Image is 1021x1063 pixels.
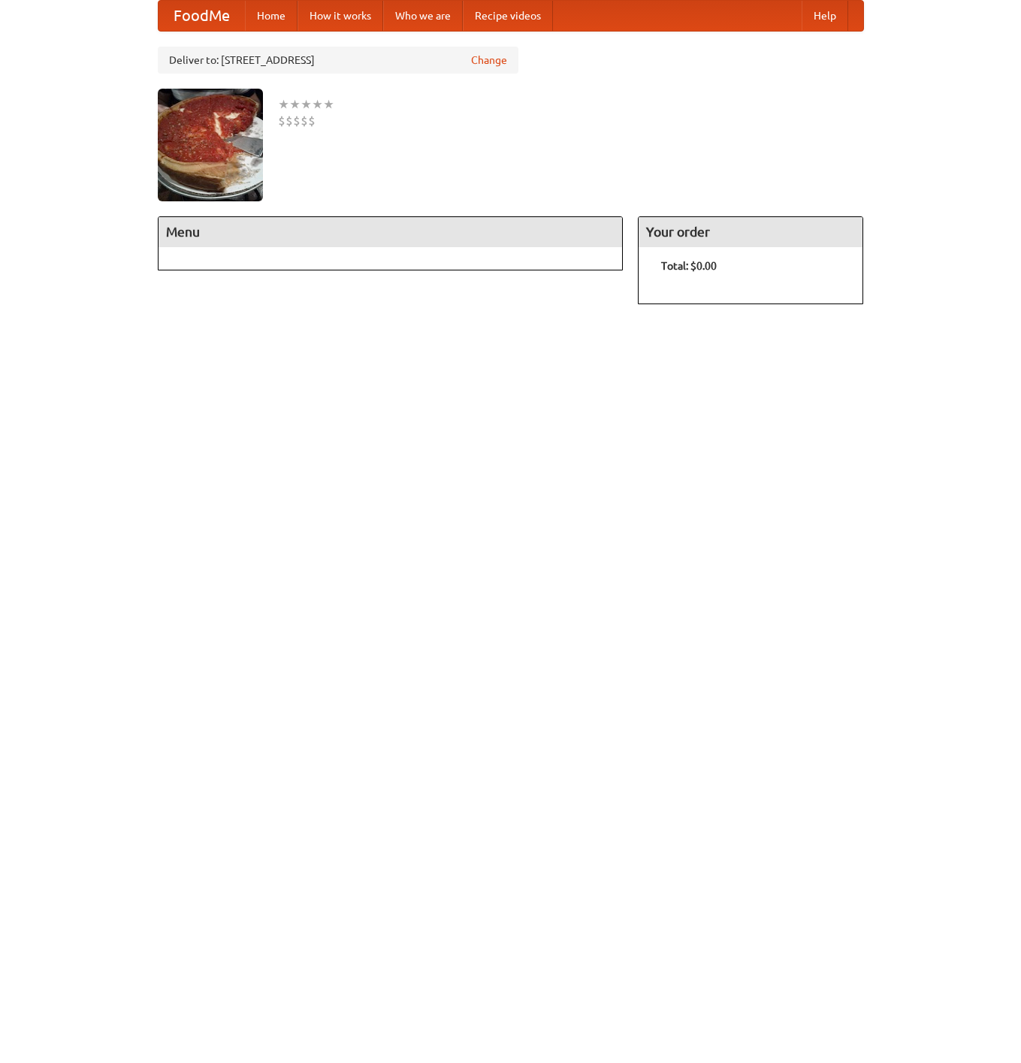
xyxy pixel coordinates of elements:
li: $ [301,113,308,129]
b: Total: $0.00 [661,260,717,272]
a: Home [245,1,298,31]
a: Recipe videos [463,1,553,31]
li: ★ [301,96,312,113]
li: $ [285,113,293,129]
img: angular.jpg [158,89,263,201]
li: ★ [278,96,289,113]
a: FoodMe [159,1,245,31]
li: $ [293,113,301,129]
a: How it works [298,1,383,31]
a: Who we are [383,1,463,31]
li: ★ [312,96,323,113]
li: $ [278,113,285,129]
h4: Your order [639,217,862,247]
li: ★ [289,96,301,113]
a: Change [471,53,507,68]
li: $ [308,113,316,129]
a: Help [802,1,848,31]
div: Deliver to: [STREET_ADDRESS] [158,47,518,74]
li: ★ [323,96,334,113]
h4: Menu [159,217,623,247]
